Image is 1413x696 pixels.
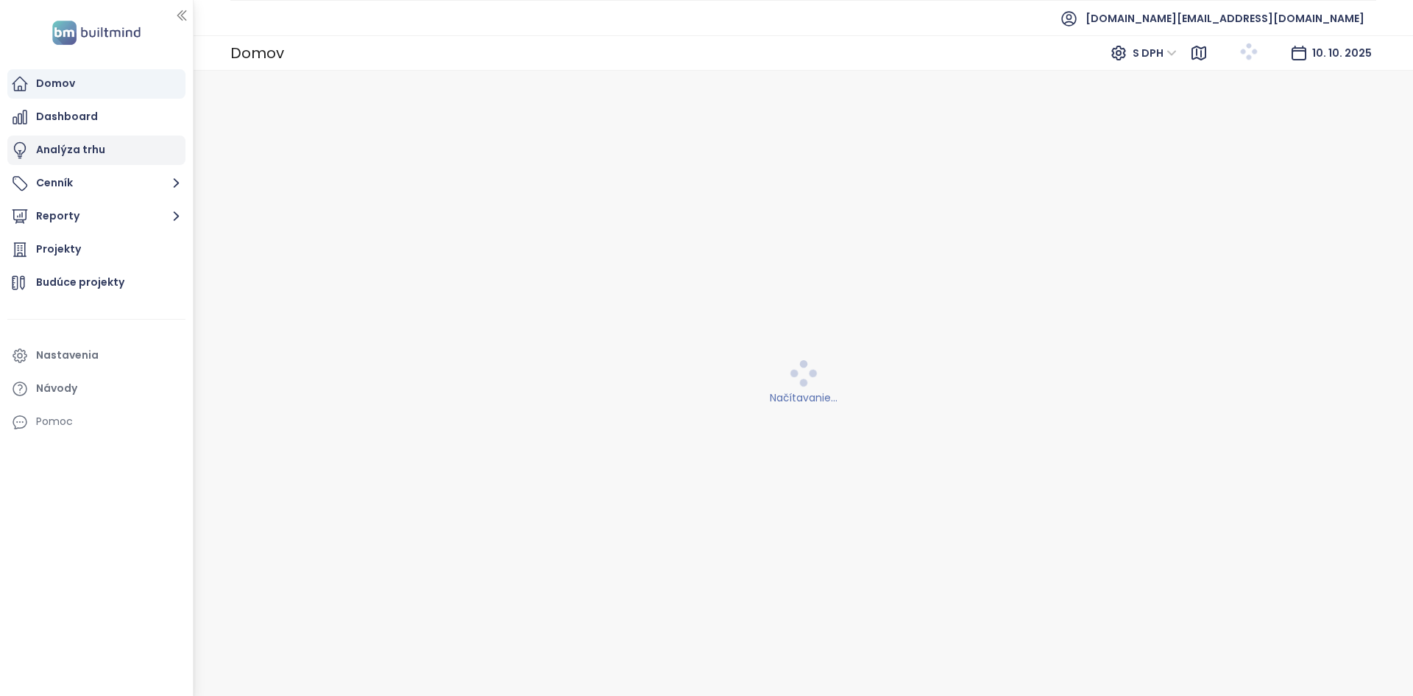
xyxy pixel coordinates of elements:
[36,74,75,93] div: Domov
[7,202,185,231] button: Reporty
[7,374,185,404] a: Návody
[7,268,185,298] a: Budúce projekty
[7,136,185,165] a: Analýza trhu
[7,102,185,132] a: Dashboard
[48,18,145,48] img: logo
[36,240,81,259] div: Projekty
[1312,46,1372,60] span: 10. 10. 2025
[7,69,185,99] a: Domov
[1086,1,1364,36] span: [DOMAIN_NAME][EMAIL_ADDRESS][DOMAIN_NAME]
[230,38,284,68] div: Domov
[7,341,185,370] a: Nastavenia
[36,412,73,431] div: Pomoc
[7,169,185,198] button: Cenník
[36,273,124,292] div: Budúce projekty
[203,390,1404,406] div: Načítavanie...
[7,407,185,437] div: Pomoc
[7,235,185,264] a: Projekty
[36,141,105,159] div: Analýza trhu
[1133,42,1177,64] span: S DPH
[36,346,99,365] div: Nastavenia
[36,108,98,126] div: Dashboard
[36,379,77,398] div: Návody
